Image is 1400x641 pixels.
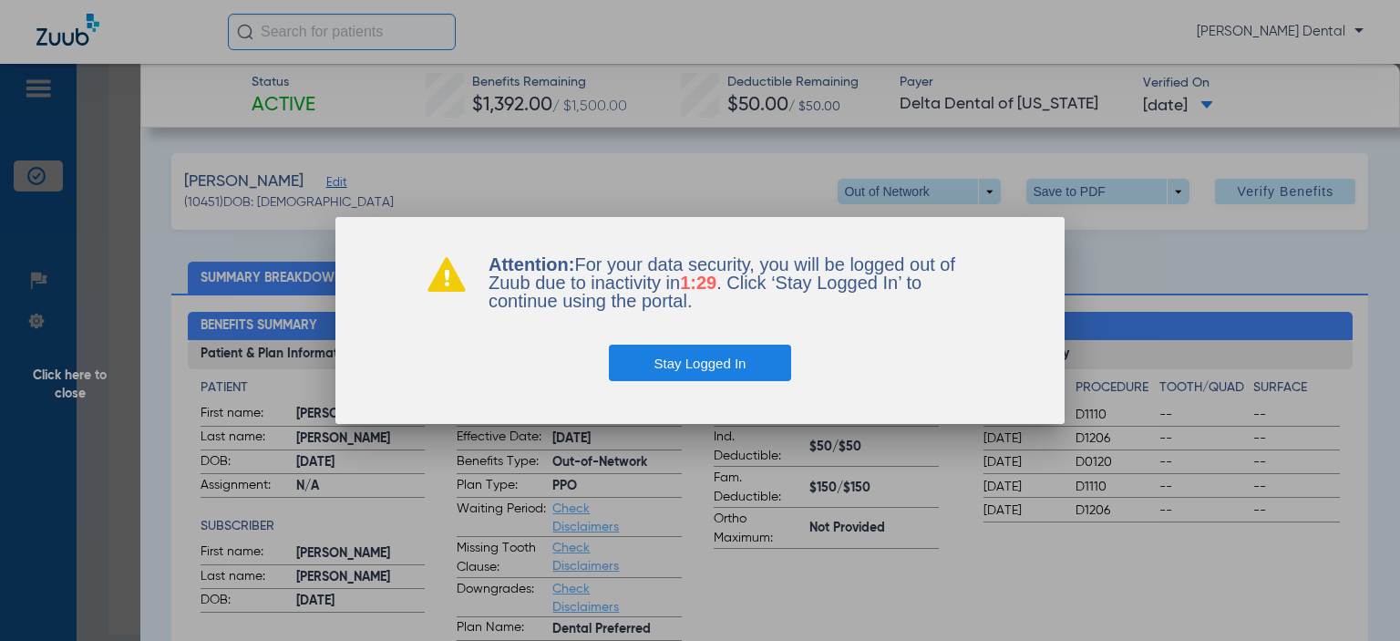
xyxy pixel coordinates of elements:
[609,345,792,381] button: Stay Logged In
[489,255,973,310] p: For your data security, you will be logged out of Zuub due to inactivity in . Click ‘Stay Logged ...
[1309,553,1400,641] iframe: Chat Widget
[489,254,574,274] b: Attention:
[427,255,467,292] img: warning
[680,273,716,293] span: 1:29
